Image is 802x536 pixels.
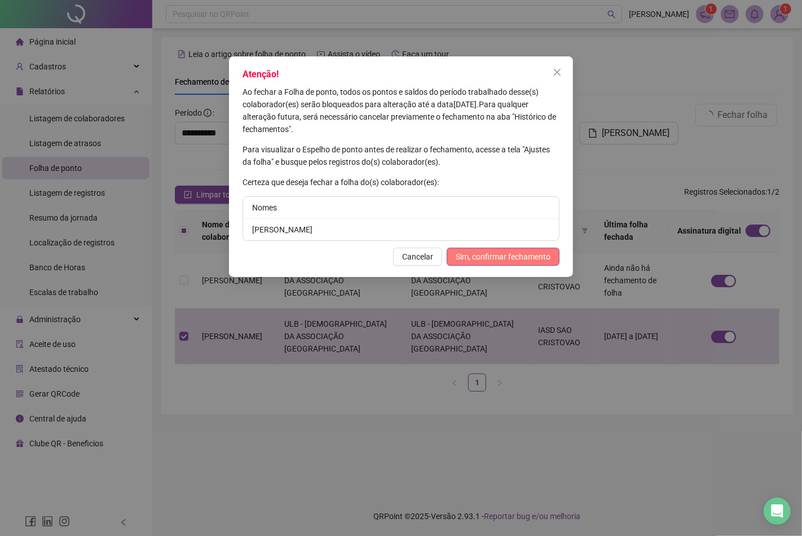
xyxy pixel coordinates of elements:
span: Ao fechar a Folha de ponto, todos os pontos e saldos do período trabalhado desse(s) colaborador(e... [243,87,539,109]
span: close [553,68,562,77]
span: Certeza que deseja fechar a folha do(s) colaborador(es): [243,178,439,187]
button: Sim, confirmar fechamento [447,248,559,266]
div: Open Intercom Messenger [764,498,791,525]
p: [DATE] . [243,86,559,135]
span: Para visualizar o Espelho de ponto antes de realizar o fechamento, acesse a tela "Ajustes da folh... [243,145,550,166]
button: Close [548,63,566,81]
span: Para qualquer alteração futura, será necessário cancelar previamente o fechamento na aba "Históri... [243,100,556,134]
span: Atenção! [243,69,279,80]
span: Sim, confirmar fechamento [456,251,550,263]
button: Cancelar [393,248,442,266]
span: Nomes [252,203,277,212]
span: Cancelar [402,251,433,263]
li: [PERSON_NAME] [243,219,559,240]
